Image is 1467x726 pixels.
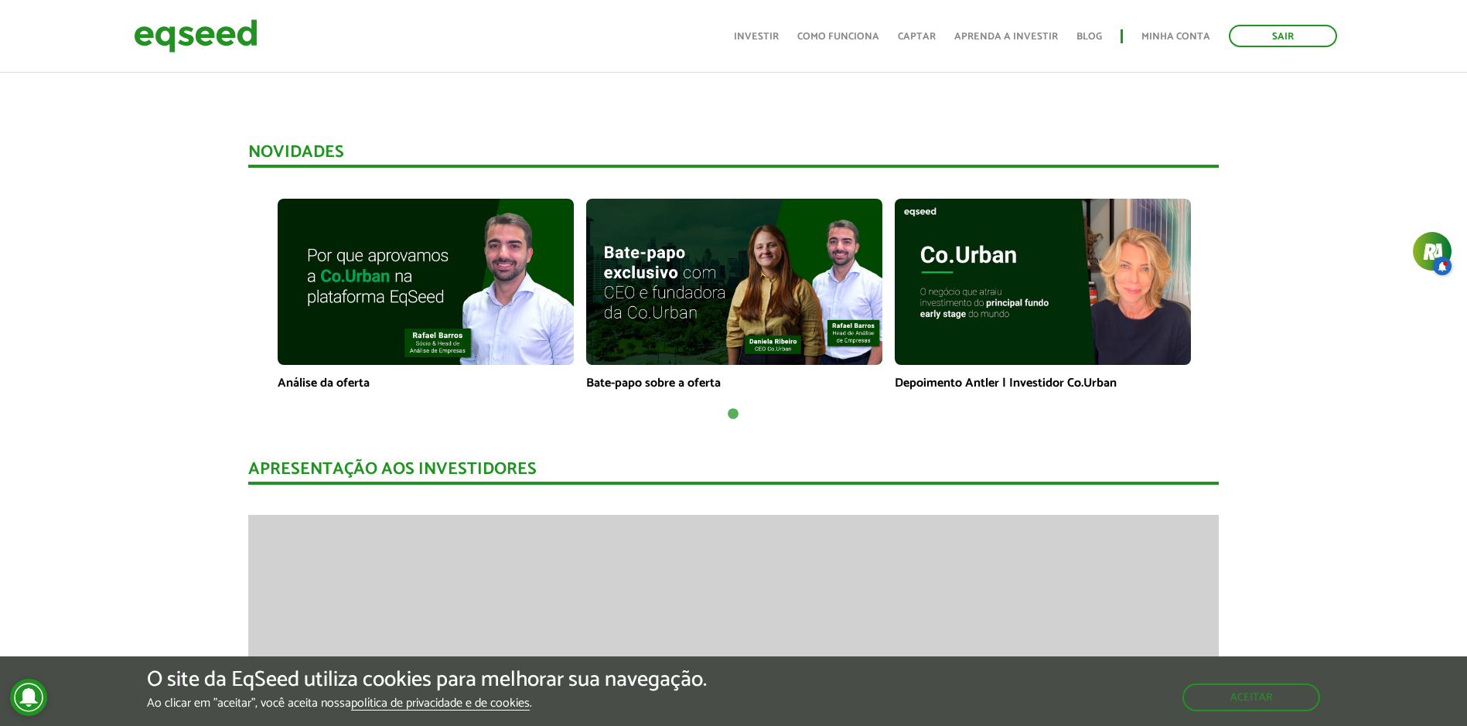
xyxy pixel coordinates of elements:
a: Investir [734,32,779,42]
a: Captar [898,32,936,42]
div: Apresentação aos investidores [248,461,1219,485]
div: Novidades [248,144,1219,168]
img: maxresdefault.jpg [278,199,574,365]
a: Aprenda a investir [954,32,1058,42]
p: Depoimento Antler | Investidor Co.Urban [895,376,1191,390]
button: 1 of 1 [725,407,741,422]
a: Sair [1229,25,1337,47]
a: política de privacidade e de cookies [351,697,530,711]
a: Como funciona [797,32,879,42]
p: Análise da oferta [278,376,574,390]
img: maxresdefault.jpg [586,199,882,365]
a: Minha conta [1141,32,1210,42]
h5: O site da EqSeed utiliza cookies para melhorar sua navegação. [147,668,707,692]
p: Ao clicar em "aceitar", você aceita nossa . [147,696,707,711]
img: maxresdefault.jpg [895,199,1191,365]
p: Bate-papo sobre a oferta [586,376,882,390]
img: EqSeed [134,15,258,56]
button: Aceitar [1182,683,1320,711]
a: Blog [1076,32,1102,42]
